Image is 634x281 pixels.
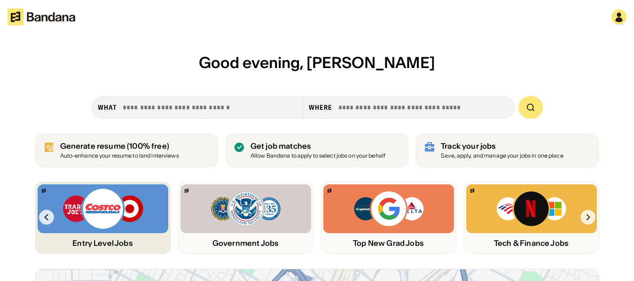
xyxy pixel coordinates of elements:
img: Left Arrow [39,210,54,225]
div: Generate resume [60,142,179,151]
img: FBI, DHS, MWRD logos [210,190,282,228]
img: Bank of America, Netflix, Microsoft logos [496,190,567,228]
div: Government Jobs [180,239,311,248]
img: Right Arrow [580,210,595,225]
img: Bandana logo [185,189,188,193]
div: Top New Grad Jobs [323,239,454,248]
img: Bandana logo [328,189,331,193]
div: Allow Bandana to apply to select jobs on your behalf [250,153,385,159]
span: (100% free) [127,141,169,151]
span: Good evening, [PERSON_NAME] [199,53,435,72]
div: Track your jobs [441,142,564,151]
div: Entry Level Jobs [38,239,168,248]
div: Auto-enhance your resume to land interviews [60,153,179,159]
img: Capital One, Google, Delta logos [353,190,424,228]
img: Bandana logotype [8,8,75,25]
img: Bandana logo [470,189,474,193]
div: Tech & Finance Jobs [466,239,597,248]
div: Save, apply, and manage your jobs in one place [441,153,564,159]
div: Get job matches [250,142,385,151]
div: what [98,103,117,112]
img: Trader Joe’s, Costco, Target logos [62,187,143,230]
img: Bandana logo [42,189,46,193]
div: Where [309,103,333,112]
